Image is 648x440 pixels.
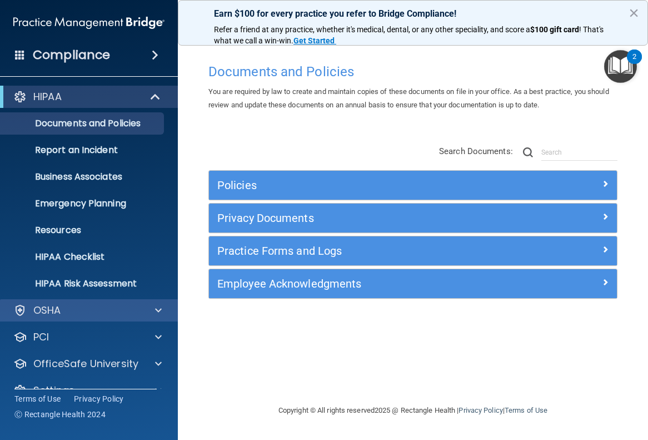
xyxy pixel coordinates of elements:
a: OfficeSafe University [13,357,162,370]
p: Documents and Policies [7,118,159,129]
p: HIPAA Risk Assessment [7,278,159,289]
span: ! That's what we call a win-win. [214,25,605,45]
a: Privacy Policy [458,406,502,414]
a: Privacy Policy [74,393,124,404]
span: You are required by law to create and maintain copies of these documents on file in your office. ... [208,87,609,109]
p: HIPAA Checklist [7,251,159,263]
strong: Get Started [293,36,335,45]
img: ic-search.3b580494.png [523,147,533,157]
a: Practice Forms and Logs [217,242,609,260]
p: Earn $100 for every practice you refer to Bridge Compliance! [214,8,612,19]
a: Settings [13,384,162,397]
h5: Privacy Documents [217,212,507,224]
h5: Policies [217,179,507,191]
a: HIPAA [13,90,161,103]
p: Business Associates [7,171,159,182]
p: Emergency Planning [7,198,159,209]
a: Privacy Documents [217,209,609,227]
h4: Documents and Policies [208,65,617,79]
input: Search [541,144,617,161]
p: Resources [7,225,159,236]
a: Employee Acknowledgments [217,275,609,293]
div: Copyright © All rights reserved 2025 @ Rectangle Health | | [210,393,616,428]
a: Get Started [293,36,336,45]
span: Search Documents: [439,146,513,156]
span: Ⓒ Rectangle Health 2024 [14,409,106,420]
span: Refer a friend at any practice, whether it's medical, dental, or any other speciality, and score a [214,25,530,34]
a: OSHA [13,304,162,317]
img: PMB logo [13,12,165,34]
p: OSHA [33,304,61,317]
button: Close [629,4,639,22]
p: Report an Incident [7,145,159,156]
p: PCI [33,330,49,344]
button: Open Resource Center, 2 new notifications [604,50,637,83]
div: 2 [632,57,636,71]
strong: $100 gift card [530,25,579,34]
p: HIPAA [33,90,62,103]
p: Settings [33,384,74,397]
h4: Compliance [33,47,110,63]
a: Policies [217,176,609,194]
h5: Employee Acknowledgments [217,278,507,290]
h5: Practice Forms and Logs [217,245,507,257]
p: OfficeSafe University [33,357,138,370]
a: Terms of Use [14,393,61,404]
a: Terms of Use [505,406,547,414]
a: PCI [13,330,162,344]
